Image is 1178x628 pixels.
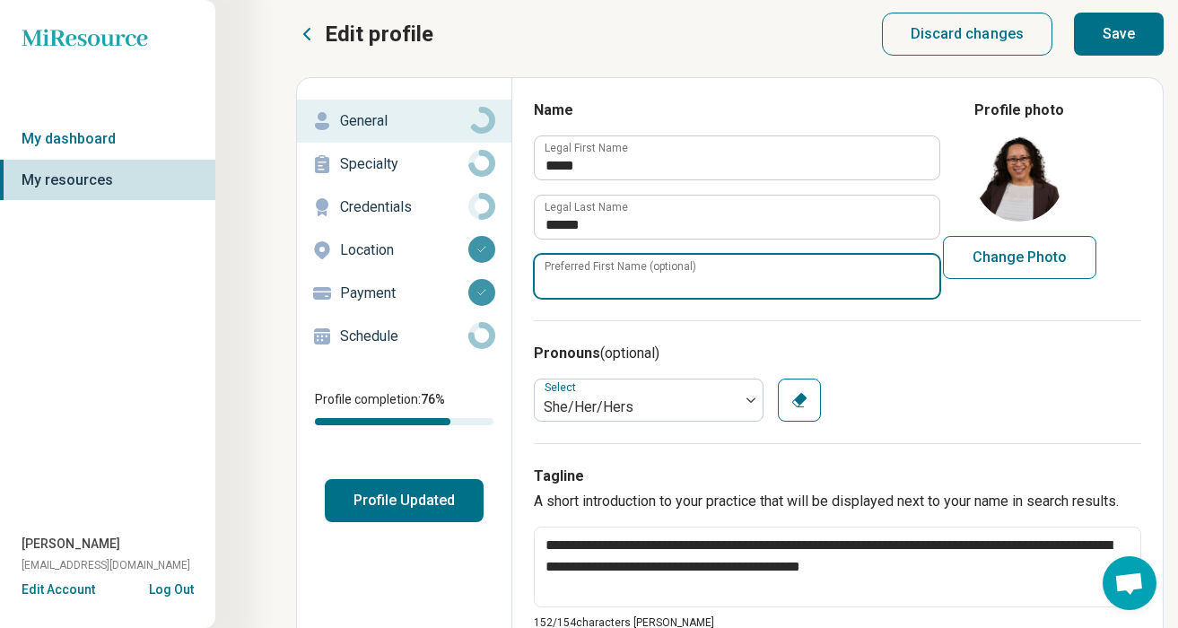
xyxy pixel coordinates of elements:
h3: Name [534,100,938,121]
img: avatar image [974,132,1064,222]
button: Log Out [149,580,194,595]
span: [PERSON_NAME] [22,535,120,554]
legend: Profile photo [974,100,1064,121]
span: 76 % [421,392,445,406]
button: Discard changes [882,13,1053,56]
a: Credentials [297,186,511,229]
span: [EMAIL_ADDRESS][DOMAIN_NAME] [22,557,190,573]
label: Legal Last Name [545,202,628,213]
label: Legal First Name [545,143,628,153]
a: Specialty [297,143,511,186]
p: Specialty [340,153,468,175]
p: Credentials [340,196,468,218]
div: She/Her/Hers [544,397,730,418]
button: Edit Account [22,580,95,599]
p: Schedule [340,326,468,347]
a: General [297,100,511,143]
a: Payment [297,272,511,315]
label: Preferred First Name (optional) [545,261,696,272]
button: Save [1074,13,1164,56]
p: Payment [340,283,468,304]
p: Edit profile [325,20,433,48]
div: Profile completion [315,418,493,425]
button: Profile Updated [325,479,484,522]
button: Change Photo [943,236,1096,279]
a: Location [297,229,511,272]
label: Select [545,381,580,394]
button: Edit profile [296,20,433,48]
h3: Pronouns [534,343,1141,364]
a: Schedule [297,315,511,358]
span: (optional) [600,345,659,362]
div: Profile completion: [297,379,511,436]
div: Open chat [1103,556,1156,610]
p: General [340,110,468,132]
h3: Tagline [534,466,1141,487]
p: A short introduction to your practice that will be displayed next to your name in search results. [534,491,1141,512]
p: Location [340,240,468,261]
